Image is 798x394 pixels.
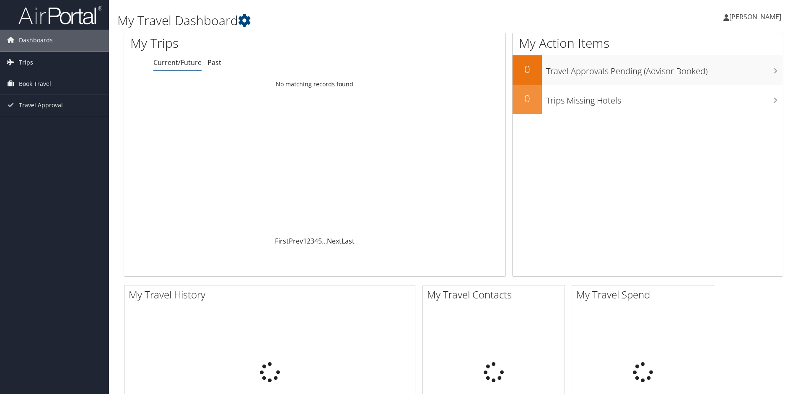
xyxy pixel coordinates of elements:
[513,62,542,76] h2: 0
[318,236,322,246] a: 5
[314,236,318,246] a: 4
[342,236,355,246] a: Last
[124,77,505,92] td: No matching records found
[289,236,303,246] a: Prev
[723,4,790,29] a: [PERSON_NAME]
[19,30,53,51] span: Dashboards
[207,58,221,67] a: Past
[322,236,327,246] span: …
[19,73,51,94] span: Book Travel
[117,12,565,29] h1: My Travel Dashboard
[275,236,289,246] a: First
[546,91,783,106] h3: Trips Missing Hotels
[576,288,714,302] h2: My Travel Spend
[307,236,311,246] a: 2
[130,34,340,52] h1: My Trips
[19,52,33,73] span: Trips
[327,236,342,246] a: Next
[427,288,565,302] h2: My Travel Contacts
[303,236,307,246] a: 1
[513,55,783,85] a: 0Travel Approvals Pending (Advisor Booked)
[153,58,202,67] a: Current/Future
[546,61,783,77] h3: Travel Approvals Pending (Advisor Booked)
[513,34,783,52] h1: My Action Items
[513,91,542,106] h2: 0
[513,85,783,114] a: 0Trips Missing Hotels
[729,12,781,21] span: [PERSON_NAME]
[311,236,314,246] a: 3
[19,95,63,116] span: Travel Approval
[18,5,102,25] img: airportal-logo.png
[129,288,415,302] h2: My Travel History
